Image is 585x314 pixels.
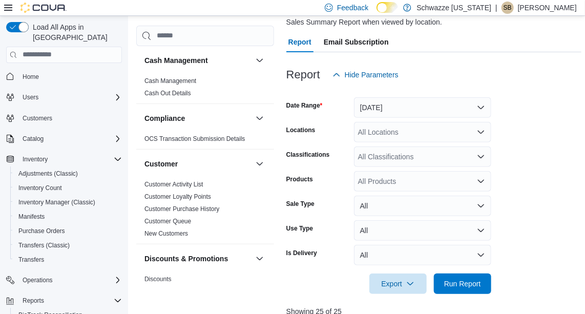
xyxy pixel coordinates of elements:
[136,75,274,103] div: Cash Management
[144,229,188,238] span: New Customers
[2,90,126,104] button: Users
[328,65,403,85] button: Hide Parameters
[144,205,220,213] a: Customer Purchase History
[18,112,122,124] span: Customers
[369,274,427,294] button: Export
[18,153,52,165] button: Inventory
[324,32,389,52] span: Email Subscription
[18,91,122,103] span: Users
[18,256,44,264] span: Transfers
[136,133,274,149] div: Compliance
[10,224,126,238] button: Purchase Orders
[29,22,122,43] span: Load All Apps in [GEOGRAPHIC_DATA]
[144,90,191,97] a: Cash Out Details
[375,274,421,294] span: Export
[518,2,577,14] p: [PERSON_NAME]
[144,113,185,123] h3: Compliance
[288,32,311,52] span: Report
[18,295,122,307] span: Reports
[144,159,252,169] button: Customer
[144,55,252,66] button: Cash Management
[254,158,266,170] button: Customer
[10,253,126,267] button: Transfers
[23,276,53,284] span: Operations
[416,2,491,14] p: Schwazze [US_STATE]
[14,225,69,237] a: Purchase Orders
[18,274,57,286] button: Operations
[144,135,245,143] span: OCS Transaction Submission Details
[254,253,266,265] button: Discounts & Promotions
[144,135,245,142] a: OCS Transaction Submission Details
[18,241,70,249] span: Transfers (Classic)
[286,101,323,110] label: Date Range
[23,114,52,122] span: Customers
[14,168,82,180] a: Adjustments (Classic)
[18,112,56,124] a: Customers
[354,245,491,265] button: All
[2,273,126,287] button: Operations
[2,152,126,166] button: Inventory
[18,91,43,103] button: Users
[14,254,122,266] span: Transfers
[144,218,191,225] a: Customer Queue
[144,254,228,264] h3: Discounts & Promotions
[10,238,126,253] button: Transfers (Classic)
[354,220,491,241] button: All
[144,55,208,66] h3: Cash Management
[14,196,122,208] span: Inventory Manager (Classic)
[18,274,122,286] span: Operations
[144,181,203,188] a: Customer Activity List
[18,198,95,206] span: Inventory Manager (Classic)
[477,128,485,136] button: Open list of options
[18,133,122,145] span: Catalog
[502,2,514,14] div: Sameer Bhatnagar
[2,132,126,146] button: Catalog
[286,151,330,159] label: Classifications
[354,97,491,118] button: [DATE]
[18,213,45,221] span: Manifests
[136,273,274,314] div: Discounts & Promotions
[18,133,48,145] button: Catalog
[18,71,43,83] a: Home
[477,153,485,161] button: Open list of options
[286,69,320,81] h3: Report
[504,2,512,14] span: SB
[10,210,126,224] button: Manifests
[477,177,485,185] button: Open list of options
[345,70,399,80] span: Hide Parameters
[2,294,126,308] button: Reports
[377,2,398,13] input: Dark Mode
[23,73,39,81] span: Home
[14,239,122,252] span: Transfers (Classic)
[144,276,172,283] a: Discounts
[495,2,497,14] p: |
[18,184,62,192] span: Inventory Count
[10,166,126,181] button: Adjustments (Classic)
[23,135,44,143] span: Catalog
[10,181,126,195] button: Inventory Count
[10,195,126,210] button: Inventory Manager (Classic)
[286,175,313,183] label: Products
[14,254,48,266] a: Transfers
[18,227,65,235] span: Purchase Orders
[18,295,48,307] button: Reports
[144,230,188,237] a: New Customers
[2,111,126,125] button: Customers
[354,196,491,216] button: All
[2,69,126,84] button: Home
[14,168,122,180] span: Adjustments (Classic)
[14,211,49,223] a: Manifests
[286,126,316,134] label: Locations
[286,224,313,233] label: Use Type
[136,178,274,244] div: Customer
[23,93,38,101] span: Users
[14,196,99,208] a: Inventory Manager (Classic)
[18,170,78,178] span: Adjustments (Classic)
[144,77,196,85] a: Cash Management
[14,239,74,252] a: Transfers (Classic)
[144,193,211,200] a: Customer Loyalty Points
[144,77,196,85] span: Cash Management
